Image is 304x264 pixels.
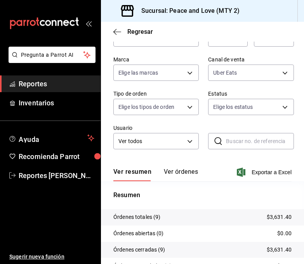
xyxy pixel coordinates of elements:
p: $3,631.40 [267,246,292,254]
label: Canal de venta [208,57,294,62]
span: Ver todos [118,137,184,145]
p: $0.00 [277,229,292,238]
button: Exportar a Excel [238,168,292,177]
button: Regresar [113,28,153,35]
label: Estatus [208,91,294,96]
span: Reportes [19,79,94,89]
label: Usuario [113,125,199,131]
span: Elige los tipos de orden [118,103,174,111]
button: Ver resumen [113,168,151,181]
div: navigation tabs [113,168,198,181]
p: Órdenes abiertas (0) [113,229,164,238]
p: Órdenes totales (9) [113,213,161,221]
a: Pregunta a Parrot AI [5,56,96,65]
p: Órdenes cerradas (9) [113,246,165,254]
label: Tipo de orden [113,91,199,96]
button: Pregunta a Parrot AI [9,47,96,63]
h3: Sucursal: Peace and Love (MTY 2) [135,6,240,16]
span: Elige los estatus [213,103,253,111]
span: Pregunta a Parrot AI [21,51,83,59]
span: Recomienda Parrot [19,151,94,162]
span: Inventarios [19,98,94,108]
span: Uber Eats [213,69,237,77]
span: Reportes [PERSON_NAME] [19,170,94,181]
span: Elige las marcas [118,69,158,77]
p: Resumen [113,191,292,200]
span: Regresar [127,28,153,35]
span: Ayuda [19,133,84,143]
button: open_drawer_menu [85,20,92,26]
span: Sugerir nueva función [9,253,94,261]
label: Marca [113,57,199,62]
button: Ver órdenes [164,168,198,181]
input: Buscar no. de referencia [226,133,294,149]
p: $3,631.40 [267,213,292,221]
